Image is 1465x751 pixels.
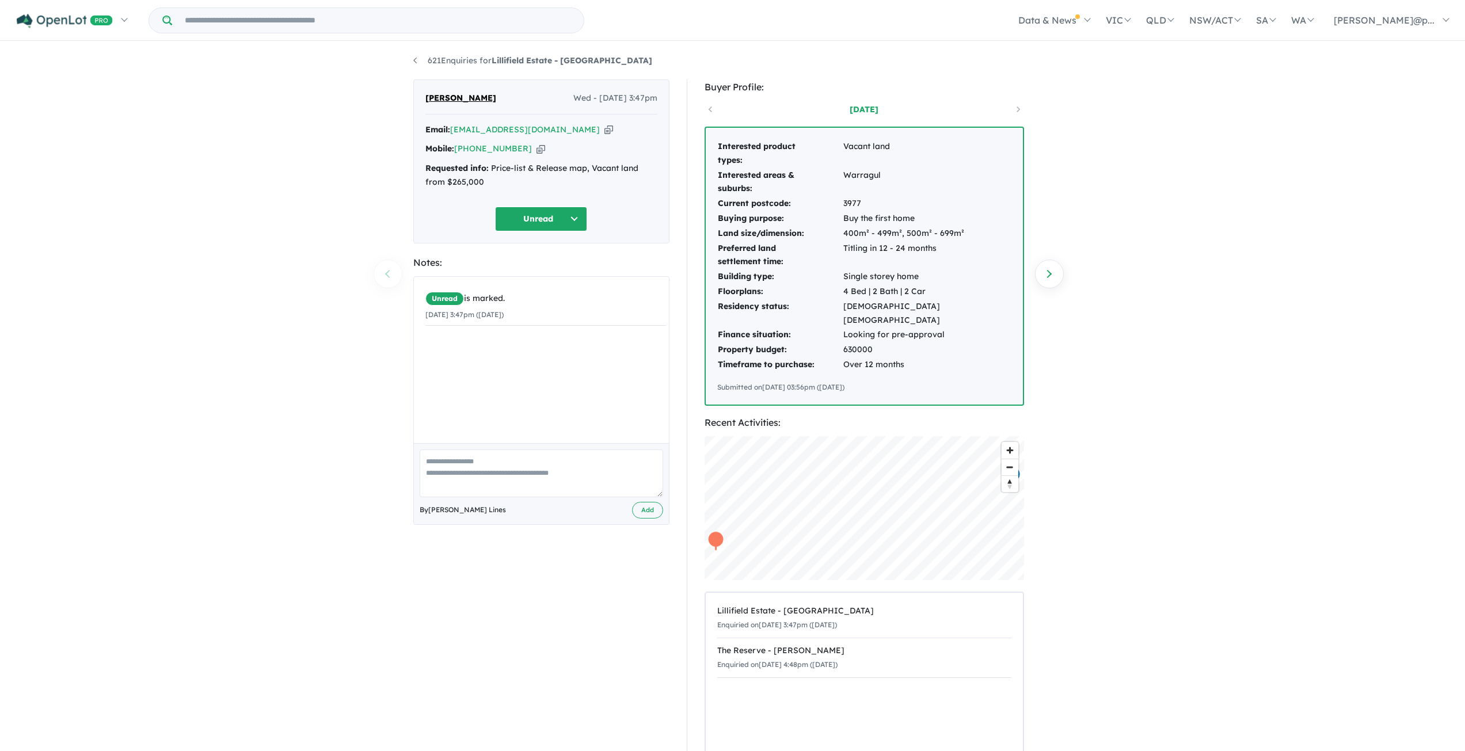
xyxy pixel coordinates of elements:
div: The Reserve - [PERSON_NAME] [717,644,1011,658]
span: [PERSON_NAME] [425,92,496,105]
td: Warragul [843,168,1011,197]
td: Preferred land settlement time: [717,241,843,270]
td: Single storey home [843,269,1011,284]
div: Recent Activities: [705,415,1024,430]
td: Buying purpose: [717,211,843,226]
td: 400m² - 499m², 500m² - 699m² [843,226,1011,241]
span: By [PERSON_NAME] Lines [420,504,506,516]
div: Lillifield Estate - [GEOGRAPHIC_DATA] [717,604,1011,618]
td: 4 Bed | 2 Bath | 2 Car [843,284,1011,299]
td: Vacant land [843,139,1011,168]
button: Add [632,502,663,519]
td: Over 12 months [843,357,1011,372]
div: Buyer Profile: [705,79,1024,95]
span: [PERSON_NAME]@p... [1334,14,1434,26]
a: [PHONE_NUMBER] [454,143,532,154]
a: The Reserve - [PERSON_NAME]Enquiried on[DATE] 4:48pm ([DATE]) [717,638,1011,678]
button: Copy [604,124,613,136]
small: [DATE] 3:47pm ([DATE]) [425,310,504,319]
div: Price-list & Release map, Vacant land from $265,000 [425,162,657,189]
input: Try estate name, suburb, builder or developer [174,8,581,33]
td: Titling in 12 - 24 months [843,241,1011,270]
td: 630000 [843,342,1011,357]
td: Current postcode: [717,196,843,211]
td: Floorplans: [717,284,843,299]
div: is marked. [425,292,666,306]
span: Wed - [DATE] 3:47pm [573,92,657,105]
button: Zoom in [1002,442,1018,459]
span: Reset bearing to north [1002,476,1018,492]
div: Map marker [707,530,724,551]
canvas: Map [705,436,1024,580]
div: Map marker [1003,465,1021,486]
td: Building type: [717,269,843,284]
nav: breadcrumb [413,54,1052,68]
button: Copy [536,143,545,155]
img: Openlot PRO Logo White [17,14,113,28]
span: Unread [425,292,464,306]
td: Residency status: [717,299,843,328]
button: Zoom out [1002,459,1018,475]
a: 621Enquiries forLillifield Estate - [GEOGRAPHIC_DATA] [413,55,652,66]
a: Lillifield Estate - [GEOGRAPHIC_DATA]Enquiried on[DATE] 3:47pm ([DATE]) [717,598,1011,638]
td: Finance situation: [717,327,843,342]
small: Enquiried on [DATE] 4:48pm ([DATE]) [717,660,838,669]
button: Unread [495,207,587,231]
td: Property budget: [717,342,843,357]
td: Buy the first home [843,211,1011,226]
strong: Requested info: [425,163,489,173]
strong: Lillifield Estate - [GEOGRAPHIC_DATA] [492,55,652,66]
td: Looking for pre-approval [843,327,1011,342]
button: Reset bearing to north [1002,475,1018,492]
td: [DEMOGRAPHIC_DATA] [DEMOGRAPHIC_DATA] [843,299,1011,328]
td: Interested product types: [717,139,843,168]
div: Notes: [413,255,669,270]
strong: Mobile: [425,143,454,154]
small: Enquiried on [DATE] 3:47pm ([DATE]) [717,620,837,629]
td: Interested areas & suburbs: [717,168,843,197]
div: Submitted on [DATE] 03:56pm ([DATE]) [717,382,1011,393]
td: 3977 [843,196,1011,211]
td: Timeframe to purchase: [717,357,843,372]
td: Land size/dimension: [717,226,843,241]
strong: Email: [425,124,450,135]
a: [DATE] [815,104,913,115]
a: [EMAIL_ADDRESS][DOMAIN_NAME] [450,124,600,135]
